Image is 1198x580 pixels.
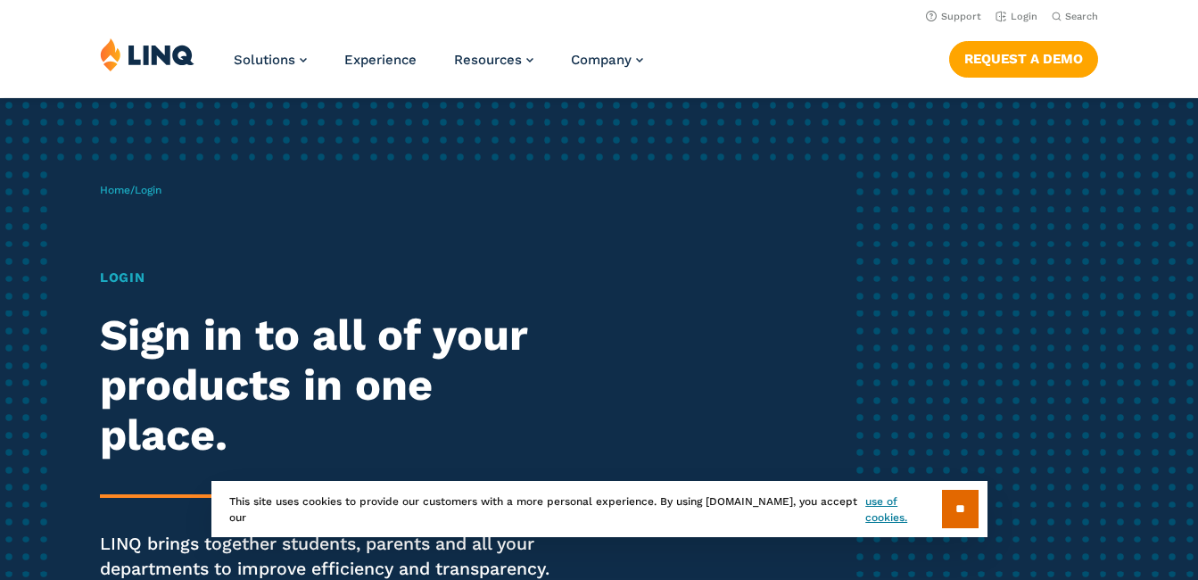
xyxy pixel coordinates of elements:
[454,52,522,68] span: Resources
[234,37,643,96] nav: Primary Navigation
[344,52,417,68] a: Experience
[1052,10,1098,23] button: Open Search Bar
[1065,11,1098,22] span: Search
[571,52,632,68] span: Company
[234,52,295,68] span: Solutions
[996,11,1037,22] a: Login
[926,11,981,22] a: Support
[949,37,1098,77] nav: Button Navigation
[100,184,161,196] span: /
[100,184,130,196] a: Home
[454,52,533,68] a: Resources
[234,52,307,68] a: Solutions
[100,311,561,460] h2: Sign in to all of your products in one place.
[211,481,987,537] div: This site uses cookies to provide our customers with a more personal experience. By using [DOMAIN...
[135,184,161,196] span: Login
[949,41,1098,77] a: Request a Demo
[865,493,941,526] a: use of cookies.
[571,52,643,68] a: Company
[100,268,561,287] h1: Login
[100,37,194,71] img: LINQ | K‑12 Software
